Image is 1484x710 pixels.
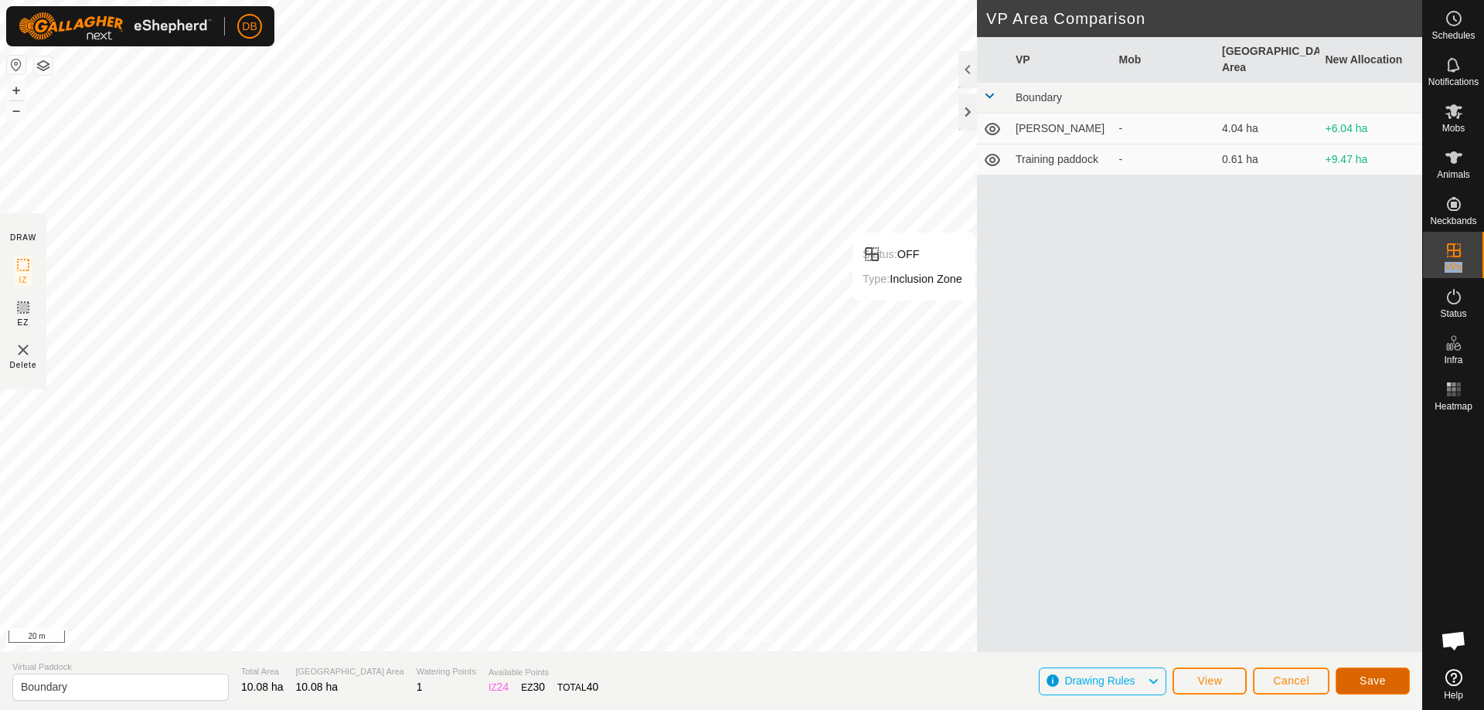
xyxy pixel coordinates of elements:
[488,679,509,695] div: IZ
[986,9,1422,28] h2: VP Area Comparison
[19,12,212,40] img: Gallagher Logo
[1431,31,1475,40] span: Schedules
[1319,144,1423,175] td: +9.47 ha
[1319,114,1423,144] td: +6.04 ha
[557,679,598,695] div: TOTAL
[1431,617,1477,664] a: Open chat
[1445,263,1462,272] span: VPs
[417,681,423,693] span: 1
[7,56,26,74] button: Reset Map
[488,666,598,679] span: Available Points
[1273,674,1309,687] span: Cancel
[1113,37,1217,83] th: Mob
[1009,37,1113,83] th: VP
[650,631,708,645] a: Privacy Policy
[1216,37,1319,83] th: [GEOGRAPHIC_DATA] Area
[296,665,404,678] span: [GEOGRAPHIC_DATA] Area
[1444,355,1462,365] span: Infra
[587,681,599,693] span: 40
[7,101,26,120] button: –
[533,681,546,693] span: 30
[1253,668,1329,695] button: Cancel
[1216,144,1319,175] td: 0.61 ha
[863,270,962,288] div: Inclusion Zone
[10,232,36,243] div: DRAW
[1442,124,1465,133] span: Mobs
[1197,674,1222,687] span: View
[1437,170,1470,179] span: Animals
[34,56,53,75] button: Map Layers
[242,19,257,35] span: DB
[521,679,545,695] div: EZ
[1428,77,1479,87] span: Notifications
[241,681,284,693] span: 10.08 ha
[1319,37,1423,83] th: New Allocation
[10,359,37,371] span: Delete
[863,245,962,263] div: OFF
[12,661,229,674] span: Virtual Paddock
[497,681,509,693] span: 24
[863,273,890,285] label: Type:
[1119,121,1210,137] div: -
[241,665,284,678] span: Total Area
[1423,663,1484,706] a: Help
[1435,402,1472,411] span: Heatmap
[727,631,772,645] a: Contact Us
[1009,144,1113,175] td: Training paddock
[1360,674,1386,687] span: Save
[1119,151,1210,168] div: -
[1440,309,1466,318] span: Status
[7,81,26,100] button: +
[1216,114,1319,144] td: 4.04 ha
[1173,668,1247,695] button: View
[1430,216,1476,226] span: Neckbands
[19,274,28,286] span: IZ
[1016,91,1062,104] span: Boundary
[1444,691,1463,700] span: Help
[18,317,29,328] span: EZ
[1064,674,1135,687] span: Drawing Rules
[1336,668,1410,695] button: Save
[1009,114,1113,144] td: [PERSON_NAME]
[417,665,476,678] span: Watering Points
[14,341,32,359] img: VP
[296,681,339,693] span: 10.08 ha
